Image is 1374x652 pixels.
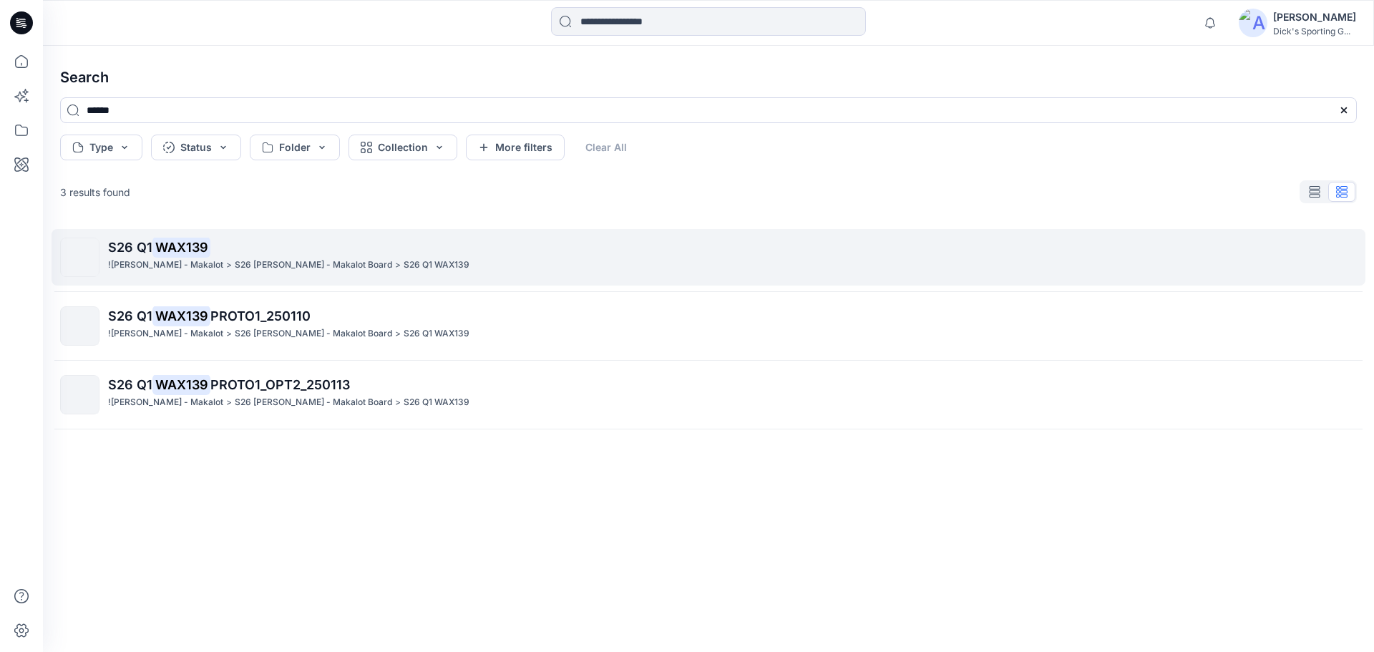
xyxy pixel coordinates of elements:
[250,135,340,160] button: Folder
[52,229,1365,286] a: S26 Q1WAX139![PERSON_NAME] - Makalot>S26 [PERSON_NAME] - Makalot Board>S26 Q1 WAX139
[108,240,152,255] span: S26 Q1
[49,57,1368,97] h4: Search
[404,395,469,410] p: S26 Q1 WAX139
[1239,9,1267,37] img: avatar
[52,298,1365,354] a: S26 Q1WAX139PROTO1_250110![PERSON_NAME] - Makalot>S26 [PERSON_NAME] - Makalot Board>S26 Q1 WAX139
[1273,26,1356,37] div: Dick's Sporting G...
[404,258,469,273] p: S26 Q1 WAX139
[210,377,350,392] span: PROTO1_OPT2_250113
[226,258,232,273] p: >
[404,326,469,341] p: S26 Q1 WAX139
[52,366,1365,423] a: S26 Q1WAX139PROTO1_OPT2_250113![PERSON_NAME] - Makalot>S26 [PERSON_NAME] - Makalot Board>S26 Q1 W...
[466,135,565,160] button: More filters
[226,326,232,341] p: >
[349,135,457,160] button: Collection
[395,395,401,410] p: >
[108,326,223,341] p: !CALIA - Makalot
[395,258,401,273] p: >
[152,306,210,326] mark: WAX139
[108,258,223,273] p: !CALIA - Makalot
[235,326,392,341] p: S26 Calia - Makalot Board
[108,377,152,392] span: S26 Q1
[226,395,232,410] p: >
[108,395,223,410] p: !CALIA - Makalot
[1273,9,1356,26] div: [PERSON_NAME]
[395,326,401,341] p: >
[235,258,392,273] p: S26 Calia - Makalot Board
[60,135,142,160] button: Type
[151,135,241,160] button: Status
[210,308,311,323] span: PROTO1_250110
[108,308,152,323] span: S26 Q1
[152,237,210,257] mark: WAX139
[60,185,130,200] p: 3 results found
[152,374,210,394] mark: WAX139
[235,395,392,410] p: S26 Calia - Makalot Board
